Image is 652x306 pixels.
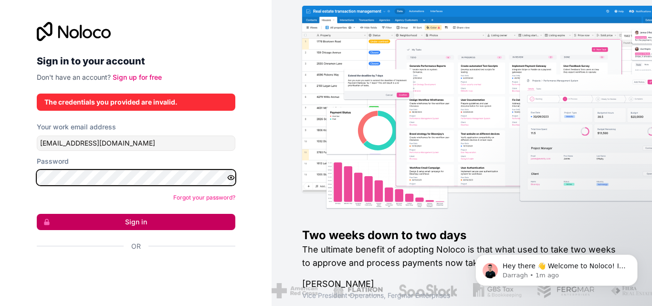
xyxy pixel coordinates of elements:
input: Password [37,170,235,185]
iframe: Botón Iniciar sesión con Google [32,262,232,283]
input: Email address [37,136,235,151]
iframe: Intercom notifications message [461,234,652,301]
span: Don't have an account? [37,73,111,81]
span: Or [131,242,141,251]
label: Your work email address [37,122,116,132]
h1: Two weeks down to two days [302,228,621,243]
div: The credentials you provided are invalid. [44,97,228,107]
h1: [PERSON_NAME] [302,277,621,291]
a: Sign up for free [113,73,162,81]
img: /assets/american-red-cross-BAupjrZR.png [272,283,318,298]
h1: Vice President Operations , Fergmar Enterprises [302,291,621,300]
label: Password [37,157,69,166]
a: Forgot your password? [173,194,235,201]
h2: The ultimate benefit of adopting Noloco is that what used to take two weeks to approve and proces... [302,243,621,270]
h2: Sign in to your account [37,53,235,70]
button: Sign in [37,214,235,230]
